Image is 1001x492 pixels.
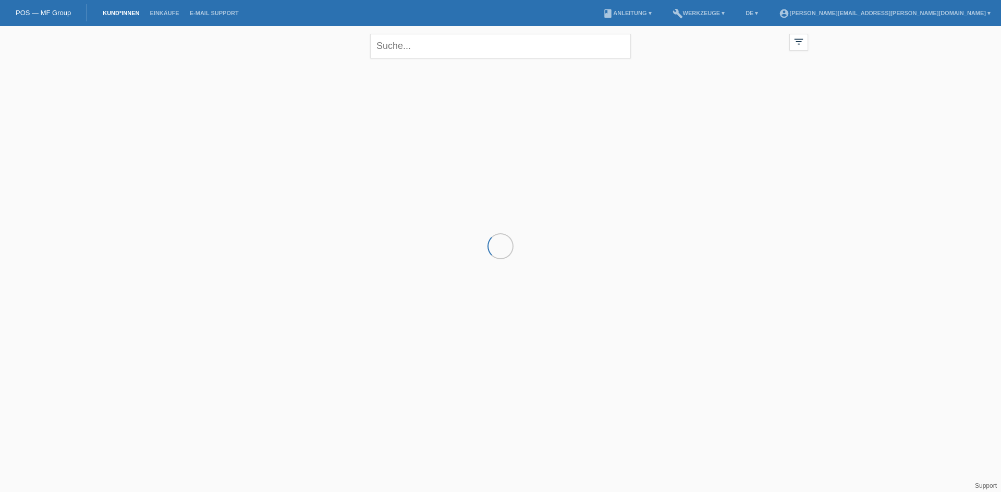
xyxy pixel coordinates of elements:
i: account_circle [779,8,789,19]
a: account_circle[PERSON_NAME][EMAIL_ADDRESS][PERSON_NAME][DOMAIN_NAME] ▾ [774,10,996,16]
i: filter_list [793,36,804,47]
a: Einkäufe [144,10,184,16]
a: POS — MF Group [16,9,71,17]
a: E-Mail Support [185,10,244,16]
i: build [673,8,683,19]
input: Suche... [370,34,631,58]
a: buildWerkzeuge ▾ [667,10,730,16]
a: Kund*innen [97,10,144,16]
a: bookAnleitung ▾ [597,10,656,16]
a: Support [975,482,997,489]
i: book [603,8,613,19]
a: DE ▾ [740,10,763,16]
